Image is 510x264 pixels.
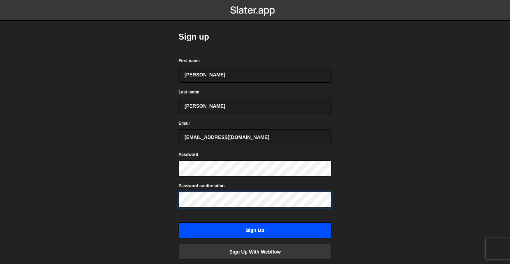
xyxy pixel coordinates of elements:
[179,89,199,96] label: Last name
[179,244,331,260] a: Sign up with Webflow
[179,31,331,42] h2: Sign up
[179,222,331,238] input: Sign up
[179,120,190,127] label: Email
[179,151,198,158] label: Password
[179,57,200,64] label: First name
[179,182,225,189] label: Password confirmation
